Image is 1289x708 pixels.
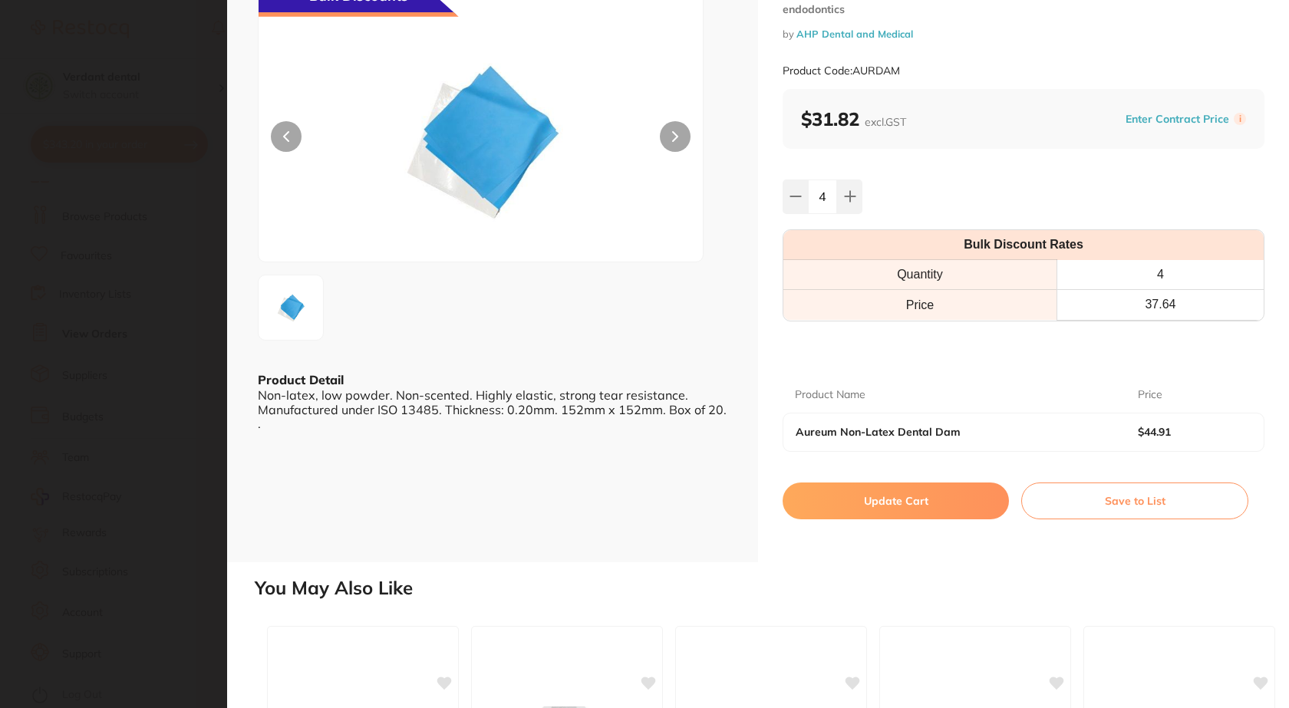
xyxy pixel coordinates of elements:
[801,107,906,130] b: $31.82
[348,19,615,262] img: OA
[255,578,1283,599] h2: You May Also Like
[796,28,913,40] a: AHP Dental and Medical
[1138,387,1162,403] p: Price
[796,426,1103,438] b: Aureum Non-Latex Dental Dam
[783,230,1264,260] th: Bulk Discount Rates
[865,115,906,129] span: excl. GST
[1234,113,1246,125] label: i
[263,280,318,335] img: OA
[783,290,1057,320] td: Price
[1057,290,1264,320] th: 37.64
[783,64,900,77] small: Product Code: AURDAM
[1138,426,1241,438] b: $44.91
[1121,112,1234,127] button: Enter Contract Price
[1021,482,1248,519] button: Save to List
[783,3,1264,16] small: endodontics
[1057,260,1264,290] th: 4
[258,388,727,430] div: Non-latex, low powder. Non-scented. Highly elastic, strong tear resistance. Manufactured under IS...
[783,260,1057,290] th: Quantity
[783,28,1264,40] small: by
[783,482,1009,519] button: Update Cart
[795,387,865,403] p: Product Name
[258,372,344,387] b: Product Detail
